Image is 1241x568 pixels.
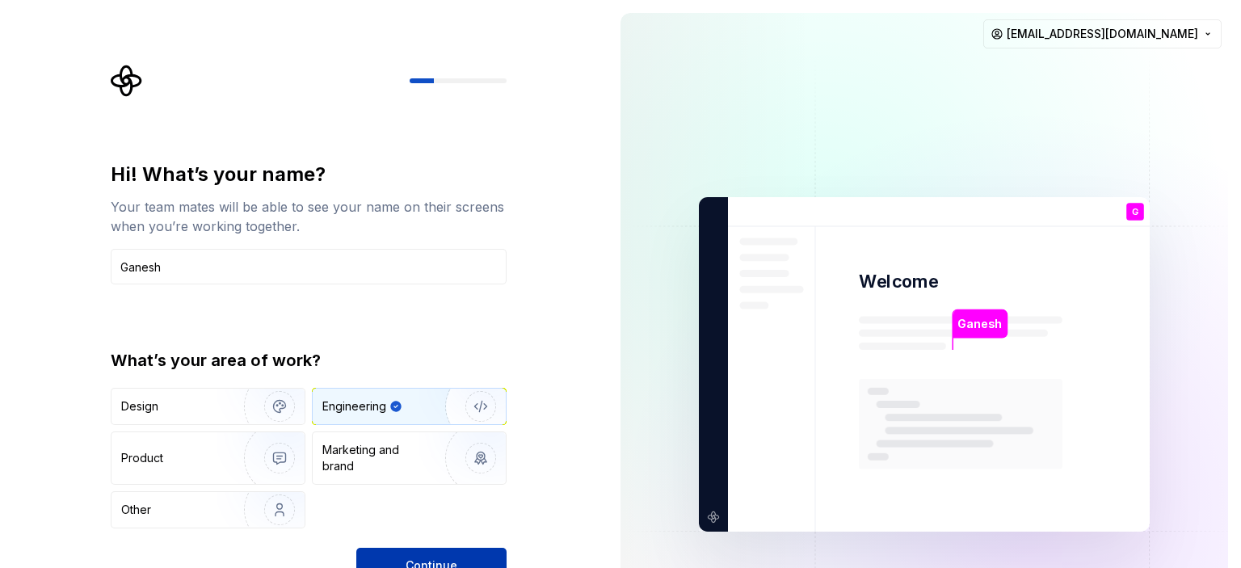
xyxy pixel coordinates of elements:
[121,398,158,414] div: Design
[121,502,151,518] div: Other
[111,197,507,236] div: Your team mates will be able to see your name on their screens when you’re working together.
[111,65,143,97] svg: Supernova Logo
[322,442,431,474] div: Marketing and brand
[111,349,507,372] div: What’s your area of work?
[859,270,938,293] p: Welcome
[1007,26,1198,42] span: [EMAIL_ADDRESS][DOMAIN_NAME]
[121,450,163,466] div: Product
[111,162,507,187] div: Hi! What’s your name?
[322,398,386,414] div: Engineering
[983,19,1222,48] button: [EMAIL_ADDRESS][DOMAIN_NAME]
[1132,208,1138,217] p: G
[957,315,1002,333] p: Ganesh
[111,249,507,284] input: Han Solo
